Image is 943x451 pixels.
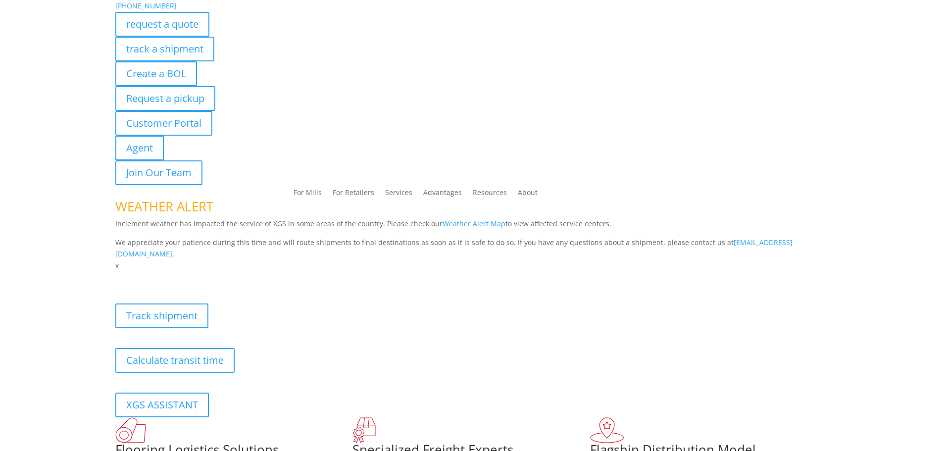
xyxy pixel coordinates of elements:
a: For Retailers [333,189,374,200]
a: Track shipment [115,303,208,328]
a: Create a BOL [115,61,197,86]
a: Join Our Team [115,160,202,185]
span: WEATHER ALERT [115,198,213,215]
p: We appreciate your patience during this time and will route shipments to final destinations as so... [115,237,828,260]
a: [PHONE_NUMBER] [115,1,177,10]
a: Resources [473,189,507,200]
a: About [518,189,538,200]
a: Advantages [423,189,462,200]
a: Agent [115,136,164,160]
a: XGS ASSISTANT [115,393,209,417]
a: Weather Alert Map [443,219,505,228]
a: request a quote [115,12,209,37]
p: x [115,260,828,272]
p: Inclement weather has impacted the service of XGS in some areas of the country. Please check our ... [115,218,828,237]
a: Request a pickup [115,86,215,111]
b: Visibility, transparency, and control for your entire supply chain. [115,273,336,283]
a: Calculate transit time [115,348,235,373]
a: track a shipment [115,37,214,61]
a: Services [385,189,412,200]
img: xgs-icon-total-supply-chain-intelligence-red [115,417,146,443]
a: Customer Portal [115,111,212,136]
img: xgs-icon-flagship-distribution-model-red [590,417,624,443]
a: For Mills [294,189,322,200]
img: xgs-icon-focused-on-flooring-red [352,417,376,443]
